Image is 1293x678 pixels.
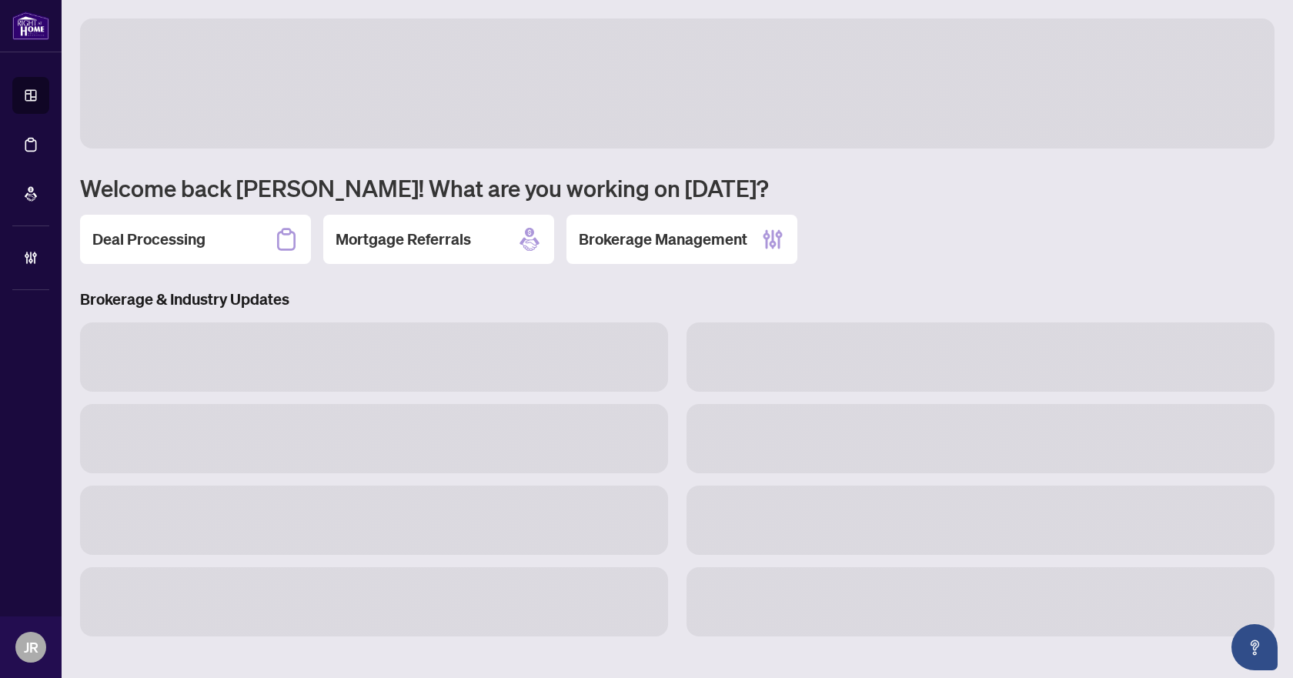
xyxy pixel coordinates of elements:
[80,173,1275,202] h1: Welcome back [PERSON_NAME]! What are you working on [DATE]?
[80,289,1275,310] h3: Brokerage & Industry Updates
[1231,624,1278,670] button: Open asap
[336,229,471,250] h2: Mortgage Referrals
[24,636,38,658] span: JR
[579,229,747,250] h2: Brokerage Management
[92,229,205,250] h2: Deal Processing
[12,12,49,40] img: logo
